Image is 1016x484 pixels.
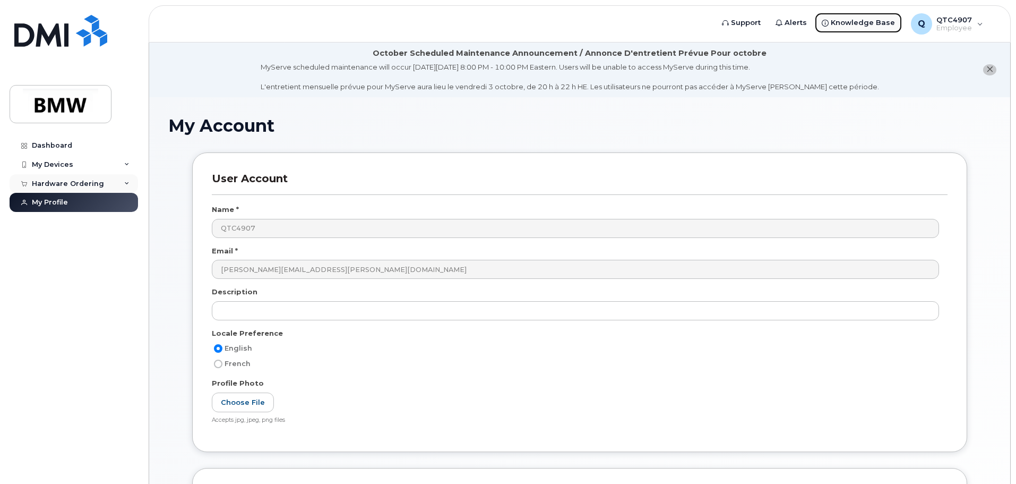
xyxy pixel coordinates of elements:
[212,172,948,195] h3: User Account
[261,62,879,92] div: MyServe scheduled maintenance will occur [DATE][DATE] 8:00 PM - 10:00 PM Eastern. Users will be u...
[212,393,274,412] label: Choose File
[970,438,1008,476] iframe: Messenger Launcher
[212,287,257,297] label: Description
[212,205,239,215] label: Name *
[214,344,222,353] input: English
[168,116,991,135] h1: My Account
[212,417,939,424] div: Accepts jpg, jpeg, png files
[983,64,996,75] button: close notification
[225,360,251,368] span: French
[214,360,222,368] input: French
[212,246,238,256] label: Email *
[373,48,767,59] div: October Scheduled Maintenance Announcement / Annonce D'entretient Prévue Pour octobre
[212,328,283,338] label: Locale Preference
[225,344,252,352] span: English
[212,378,264,388] label: Profile Photo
